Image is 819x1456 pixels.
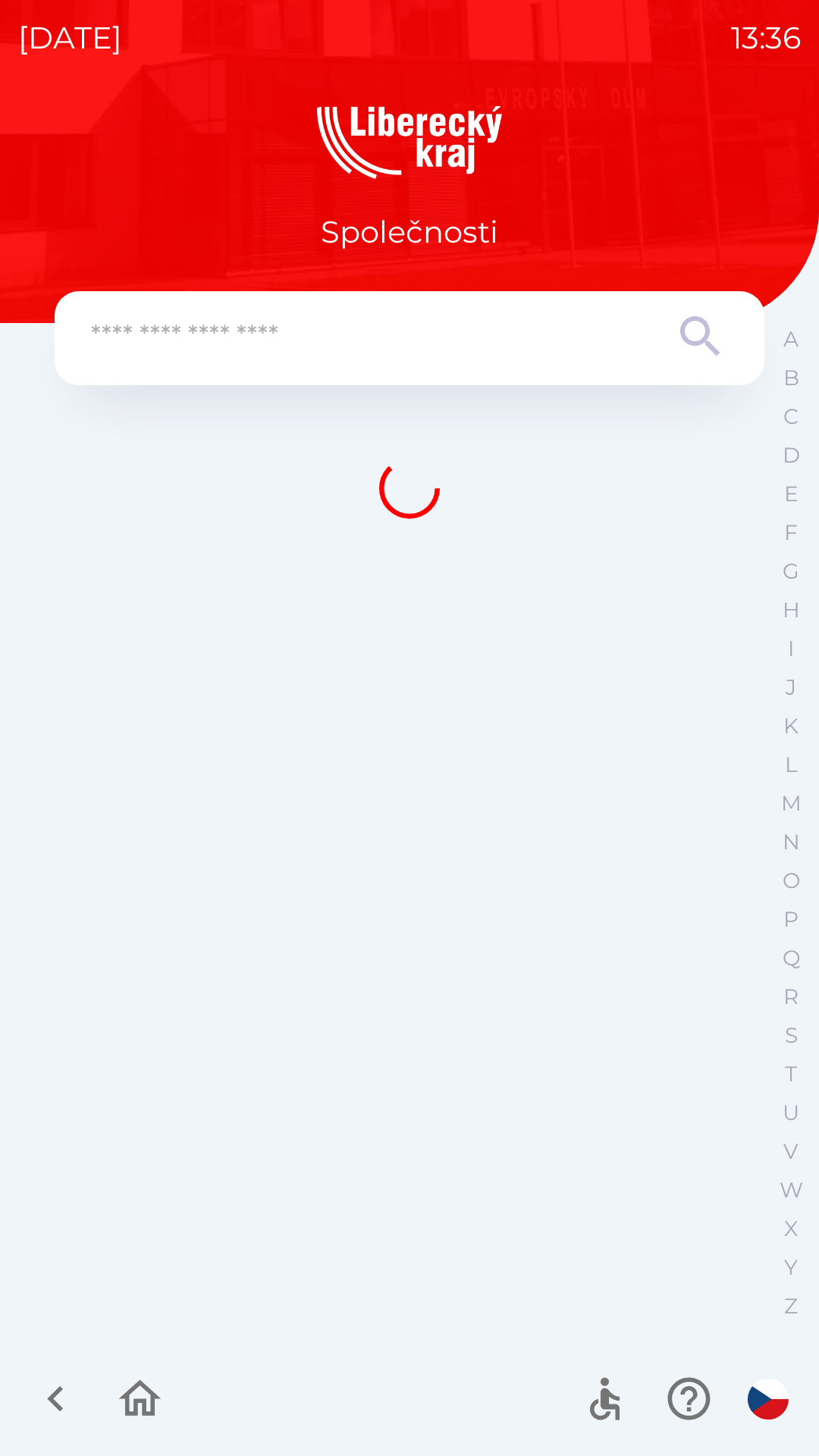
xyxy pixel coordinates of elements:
[781,790,802,817] p: M
[772,552,810,591] button: G
[785,1061,797,1087] p: T
[783,906,799,933] p: P
[772,513,810,552] button: F
[772,861,810,900] button: O
[772,668,810,707] button: J
[18,15,122,61] p: [DATE]
[784,519,798,546] p: F
[784,1216,798,1242] p: X
[772,1248,810,1287] button: Y
[783,829,800,855] p: N
[783,558,799,585] p: G
[772,475,810,513] button: E
[783,868,800,894] p: O
[321,209,498,255] p: Společnosti
[772,629,810,668] button: I
[772,1055,810,1094] button: T
[748,1379,789,1420] img: cs flag
[780,1177,803,1203] p: W
[772,939,810,977] button: Q
[785,1022,798,1049] p: S
[772,745,810,784] button: L
[784,1293,798,1319] p: Z
[772,707,810,745] button: K
[772,1016,810,1055] button: S
[772,900,810,939] button: P
[772,977,810,1016] button: R
[783,713,799,739] p: K
[772,359,810,397] button: B
[783,1138,799,1165] p: V
[772,591,810,629] button: H
[772,1132,810,1171] button: V
[783,403,799,430] p: C
[55,106,764,179] img: Logo
[772,320,810,359] button: A
[772,823,810,861] button: N
[772,1210,810,1248] button: X
[784,1254,798,1281] p: Y
[731,15,801,61] p: 13:36
[783,945,800,971] p: Q
[788,635,794,662] p: I
[785,752,797,778] p: L
[786,674,796,701] p: J
[783,442,800,469] p: D
[772,1094,810,1132] button: U
[784,481,799,507] p: E
[772,436,810,475] button: D
[783,326,799,353] p: A
[772,1171,810,1210] button: W
[772,397,810,436] button: C
[772,784,810,823] button: M
[783,597,800,623] p: H
[772,1287,810,1326] button: Z
[783,1100,799,1126] p: U
[783,984,799,1010] p: R
[783,365,799,391] p: B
